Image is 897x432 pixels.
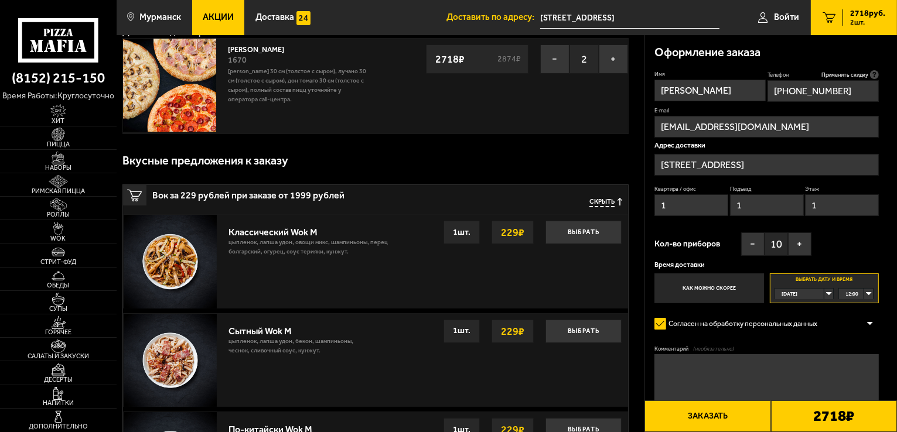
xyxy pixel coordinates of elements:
button: Скрыть [589,198,622,207]
label: Согласен на обработку персональных данных [654,314,827,333]
span: 2718 руб. [850,9,885,18]
h3: Оформление заказа [654,47,760,59]
span: Доставка [255,13,294,22]
button: Выбрать [545,320,622,343]
span: Применить скидку [821,71,868,78]
a: [PERSON_NAME] [228,42,294,54]
div: 1 шт. [444,320,480,343]
input: Имя [654,80,766,101]
button: Заказать [644,400,770,432]
input: Ваш адрес доставки [540,7,719,29]
button: + [599,44,628,74]
label: Подъезд [730,185,804,193]
label: Выбрать дату и время [770,273,879,303]
label: E-mail [654,107,879,114]
strong: 229 ₽ [498,320,527,342]
button: Выбрать [545,221,622,244]
label: Имя [654,70,766,78]
label: Этаж [805,185,879,193]
b: 2718 ₽ [813,409,854,424]
span: (необязательно) [693,345,734,352]
span: Мурманск [139,13,181,22]
button: − [540,44,569,74]
strong: 2718 ₽ [432,48,468,70]
a: Доставка еды- [122,26,186,37]
p: цыпленок, лапша удон, овощи микс, шампиньоны, перец болгарский, огурец, соус терияки, кунжут. [228,238,392,262]
span: 2 [569,44,599,74]
span: 1670 [228,55,247,65]
label: Комментарий [654,345,879,352]
label: Телефон [768,70,879,79]
button: − [741,232,765,256]
span: Войти [774,13,799,22]
p: цыпленок, лапша удон, бекон, шампиньоны, чеснок, сливочный соус, кунжут. [228,337,369,361]
button: + [788,232,811,256]
p: Время доставки [654,262,879,269]
span: 10 [765,232,788,256]
span: Вок за 229 рублей при заказе от 1999 рублей [152,185,455,200]
span: 12:00 [845,289,858,299]
span: 2 шт. [850,19,885,26]
span: Мурманск, Портовый проезд, 5 [540,7,719,29]
input: @ [654,116,879,138]
label: Как можно скорее [654,273,764,303]
div: 1 шт. [444,221,480,244]
p: [PERSON_NAME] 30 см (толстое с сыром), Лучано 30 см (толстое с сыром), Дон Томаго 30 см (толстое ... [228,67,370,104]
p: Адрес доставки [654,142,879,149]
div: Сытный Wok M [228,320,369,337]
a: Сытный Wok Mцыпленок, лапша удон, бекон, шампиньоны, чеснок, сливочный соус, кунжут.Выбрать229₽1шт. [123,313,628,407]
label: Квартира / офис [654,185,728,193]
img: 15daf4d41897b9f0e9f617042186c801.svg [296,11,311,25]
div: Классический Wok M [228,221,392,238]
a: Классический Wok Mцыпленок, лапша удон, овощи микс, шампиньоны, перец болгарский, огурец, соус те... [123,214,628,308]
span: Кол-во приборов [654,240,720,248]
strong: 229 ₽ [498,221,527,244]
span: Скрыть [589,198,615,207]
h3: Вкусные предложения к заказу [122,155,288,167]
s: 2874 ₽ [496,55,523,63]
span: [DATE] [782,289,797,299]
input: +7 ( [768,80,879,102]
span: Акции [203,13,234,22]
span: Доставить по адресу: [446,13,540,22]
